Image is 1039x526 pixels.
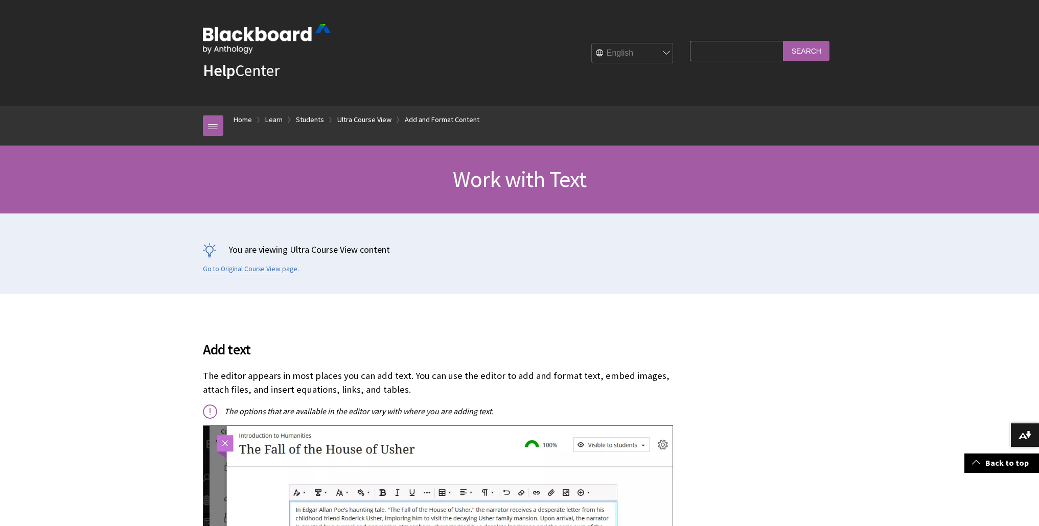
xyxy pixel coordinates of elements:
a: Go to Original Course View page. [203,265,299,274]
span: Add text [203,339,685,360]
strong: Help [203,60,235,81]
a: Back to top [964,453,1039,472]
img: Blackboard by Anthology [203,24,331,54]
a: Ultra Course View [337,113,391,126]
p: You are viewing Ultra Course View content [203,243,837,256]
select: Site Language Selector [592,43,674,64]
p: The options that are available in the editor vary with where you are adding text. [203,405,685,417]
a: Learn [265,113,283,126]
a: Students [296,113,324,126]
p: The editor appears in most places you can add text. You can use the editor to add and format text... [203,369,685,396]
span: Work with Text [453,165,587,193]
a: Home [234,113,252,126]
a: Add and Format Content [405,113,479,126]
a: HelpCenter [203,60,280,81]
input: Search [783,41,829,61]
